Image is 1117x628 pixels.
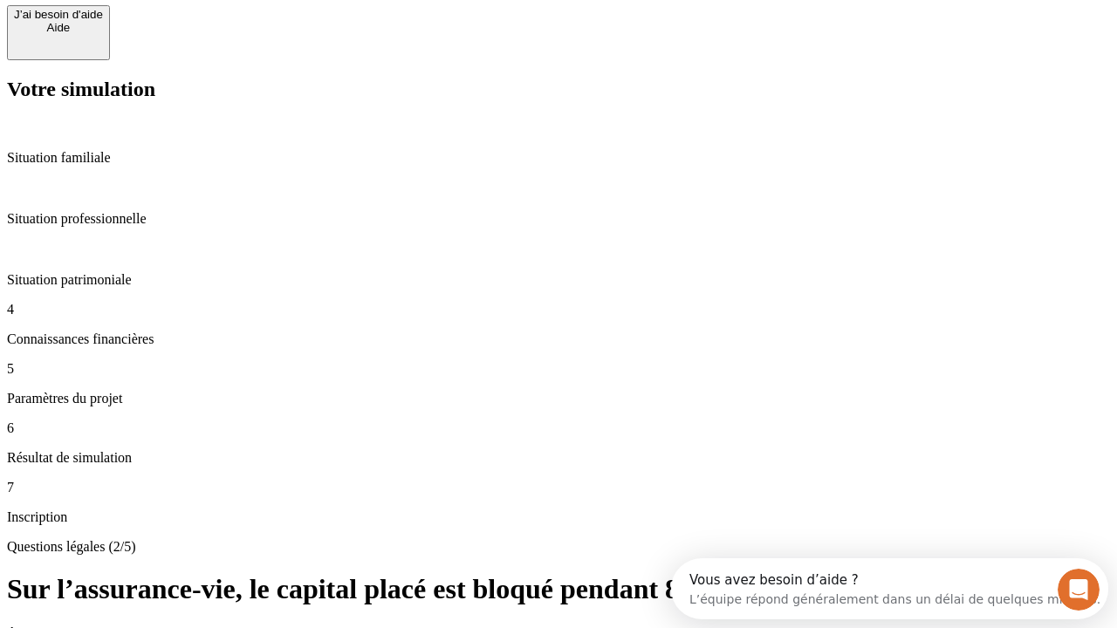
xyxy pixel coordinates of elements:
p: Situation patrimoniale [7,272,1110,288]
div: Ouvrir le Messenger Intercom [7,7,481,55]
p: 4 [7,302,1110,317]
button: J’ai besoin d'aideAide [7,5,110,60]
p: Situation professionnelle [7,211,1110,227]
h2: Votre simulation [7,78,1110,101]
div: Aide [14,21,103,34]
p: Situation familiale [7,150,1110,166]
p: 6 [7,420,1110,436]
iframe: Intercom live chat [1058,569,1100,611]
div: J’ai besoin d'aide [14,8,103,21]
p: Inscription [7,509,1110,525]
p: Résultat de simulation [7,450,1110,466]
p: 5 [7,361,1110,377]
p: Questions légales (2/5) [7,539,1110,555]
div: Vous avez besoin d’aide ? [18,15,429,29]
div: L’équipe répond généralement dans un délai de quelques minutes. [18,29,429,47]
iframe: Intercom live chat discovery launcher [671,558,1108,619]
p: Connaissances financières [7,331,1110,347]
p: Paramètres du projet [7,391,1110,406]
p: 7 [7,480,1110,495]
h1: Sur l’assurance-vie, le capital placé est bloqué pendant 8 ans ? [7,573,1110,605]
